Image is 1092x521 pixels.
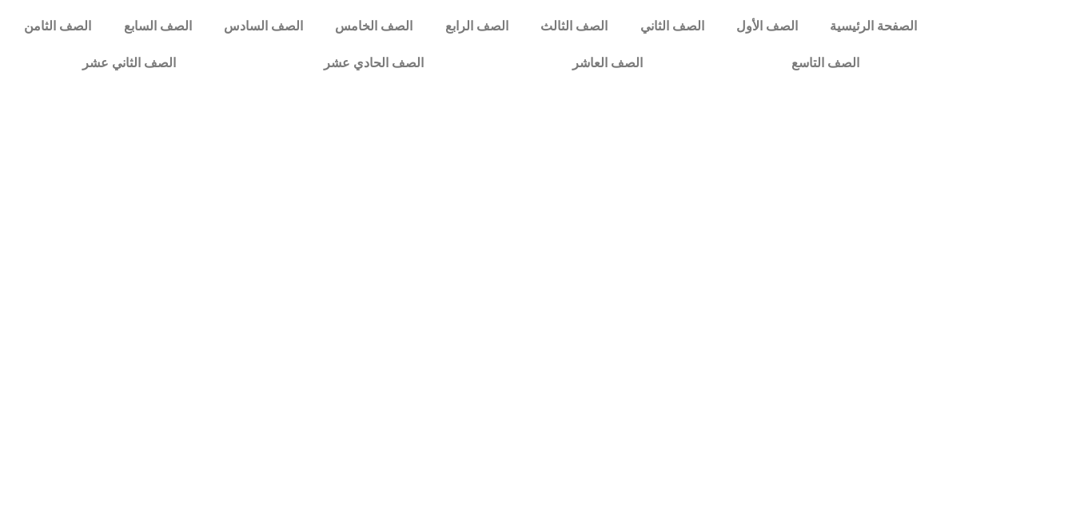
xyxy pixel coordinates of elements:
a: الصفحة الرئيسية [814,8,933,45]
a: الصف الثالث [524,8,624,45]
a: الصف الثاني [624,8,719,45]
a: الصف الحادي عشر [250,45,499,82]
a: الصف الثامن [8,8,107,45]
a: الصف السادس [208,8,319,45]
a: الصف الثاني عشر [8,45,250,82]
a: الصف السابع [107,8,207,45]
a: الصف الأول [720,8,814,45]
a: الصف العاشر [498,45,717,82]
a: الصف الخامس [319,8,428,45]
a: الصف الرابع [429,8,524,45]
a: الصف التاسع [717,45,934,82]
